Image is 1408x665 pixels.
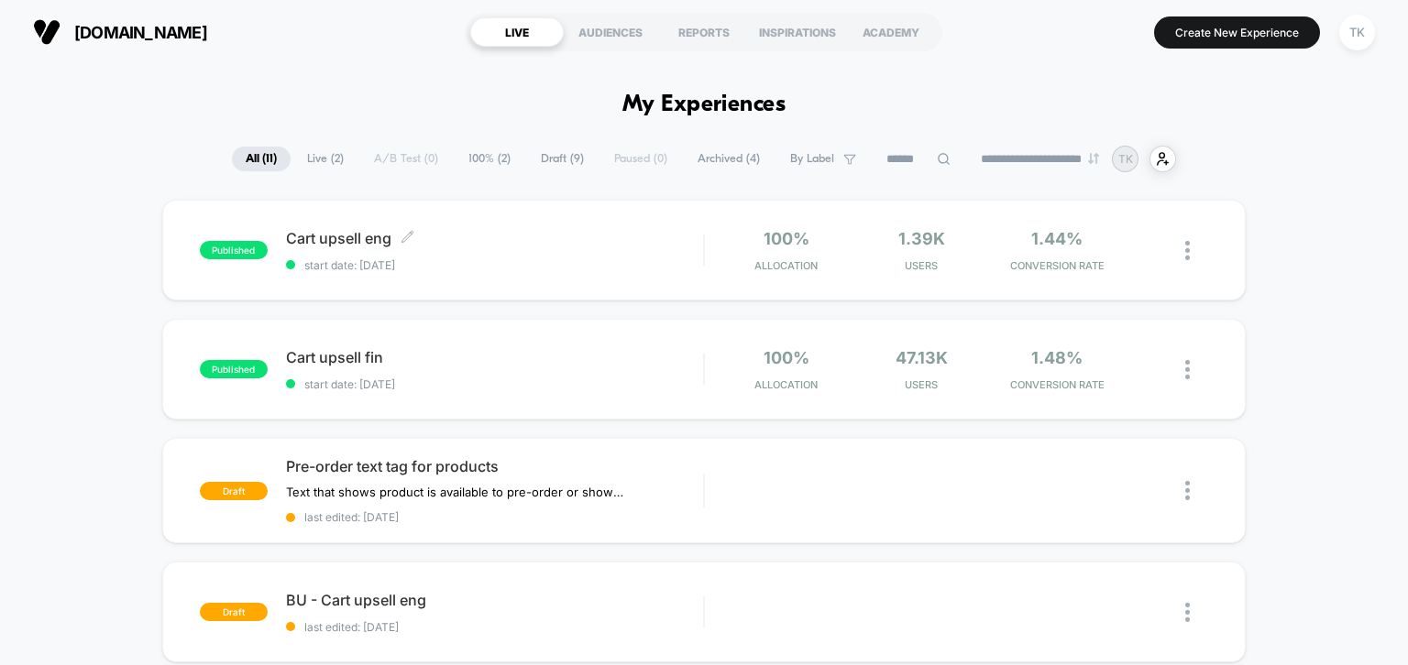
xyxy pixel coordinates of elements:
span: 1.48% [1031,348,1083,367]
h1: My Experiences [622,92,786,118]
span: 100% [764,348,809,367]
span: Cart upsell fin [286,348,704,366]
span: 1.44% [1031,229,1083,248]
span: start date: [DATE] [286,377,704,391]
span: Allocation [754,378,818,391]
img: close [1185,481,1190,500]
p: TK [1118,152,1133,166]
span: start date: [DATE] [286,258,704,272]
span: CONVERSION RATE [994,378,1120,391]
span: Live ( 2 ) [293,147,357,171]
span: Users [858,378,984,391]
span: Pre-order text tag for products [286,457,704,475]
img: close [1185,241,1190,260]
button: [DOMAIN_NAME] [27,17,213,47]
span: last edited: [DATE] [286,510,704,524]
img: end [1088,153,1099,164]
span: draft [200,603,268,621]
span: By Label [790,152,834,166]
div: ACADEMY [844,17,938,47]
span: 1.39k [898,229,945,248]
span: Text that shows product is available to pre-order or shows estimated delivery week. [286,485,626,499]
span: Allocation [754,259,818,272]
span: Archived ( 4 ) [684,147,774,171]
img: close [1185,603,1190,622]
button: TK [1334,14,1380,51]
div: REPORTS [657,17,751,47]
div: TK [1339,15,1375,50]
span: 47.13k [896,348,948,367]
span: [DOMAIN_NAME] [74,23,207,42]
button: Create New Experience [1154,16,1320,49]
span: 100% ( 2 ) [455,147,524,171]
img: Visually logo [33,18,60,46]
span: CONVERSION RATE [994,259,1120,272]
span: Draft ( 9 ) [527,147,598,171]
span: Cart upsell eng [286,229,704,247]
span: draft [200,482,268,500]
span: published [200,360,268,378]
span: BU - Cart upsell eng [286,591,704,609]
div: LIVE [470,17,564,47]
span: All ( 11 ) [232,147,291,171]
span: Users [858,259,984,272]
span: last edited: [DATE] [286,620,704,634]
span: 100% [764,229,809,248]
div: INSPIRATIONS [751,17,844,47]
img: close [1185,360,1190,379]
div: AUDIENCES [564,17,657,47]
span: published [200,241,268,259]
